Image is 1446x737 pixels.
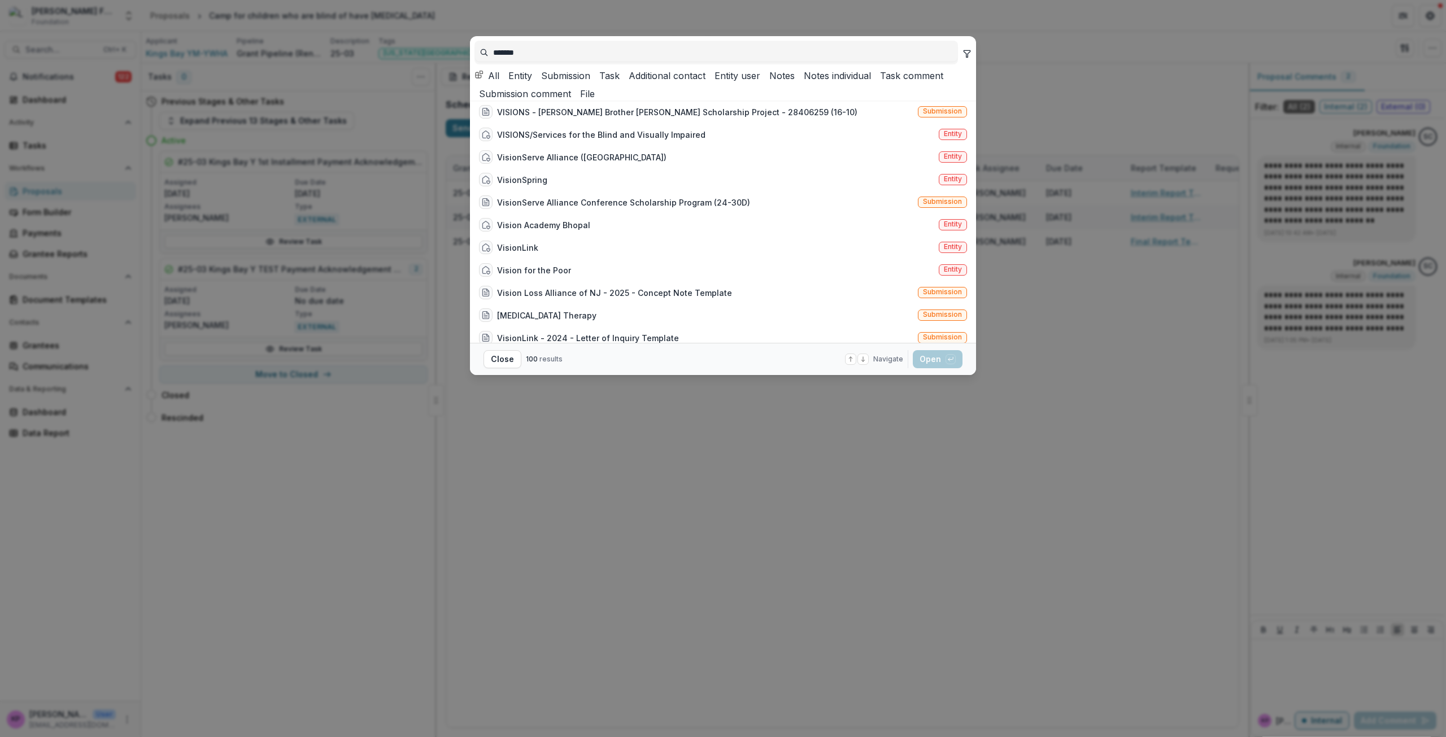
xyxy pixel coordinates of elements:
span: results [539,355,563,363]
div: [MEDICAL_DATA] Therapy [497,309,596,321]
button: Entity [504,69,532,82]
span: Submission [923,107,962,115]
div: VISIONS - [PERSON_NAME] Brother [PERSON_NAME] Scholarship Project - 28406259 (16-10) [497,106,857,118]
button: File [576,87,595,101]
span: Submission [923,198,962,206]
span: Entity [944,175,962,183]
span: Submission [923,288,962,296]
button: All [474,69,499,82]
button: Open [913,350,962,368]
div: Vision Loss Alliance of NJ - 2025 - Concept Note Template [497,287,732,299]
span: Entity [944,130,962,138]
div: VisionSpring [497,174,547,186]
button: Entity user [710,69,760,82]
div: Vision for the Poor [497,264,571,276]
button: Task comment [876,69,943,82]
div: VisionLink - 2024 - Letter of Inquiry Template [497,332,679,344]
div: VISIONS/Services for the Blind and Visually Impaired [497,129,705,141]
span: 100 [526,355,538,363]
button: Close [484,350,521,368]
button: Submission comment [474,87,571,101]
div: VisionLink [497,242,538,254]
span: Navigate [873,354,903,364]
div: VisionServe Alliance ([GEOGRAPHIC_DATA]) [497,151,667,163]
button: Task [595,69,620,82]
span: Entity [944,152,962,160]
button: Additional contact [624,69,705,82]
button: Submission [537,69,590,82]
div: Vision Academy Bhopal [497,219,590,231]
span: Entity [944,220,962,228]
div: VisionServe Alliance Conference Scholarship Program (24-30D) [497,197,750,208]
button: toggle filters [962,46,972,59]
button: Notes [765,69,795,82]
span: Submission [923,311,962,319]
span: Entity [944,243,962,251]
span: Submission [923,333,962,341]
button: Notes individual [799,69,871,82]
span: Entity [944,265,962,273]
